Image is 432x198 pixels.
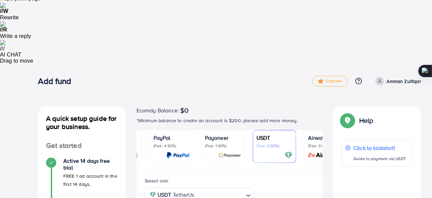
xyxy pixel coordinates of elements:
img: card [306,151,344,159]
label: Select coin [145,177,169,184]
p: (Fee: 1.00%) [205,143,241,149]
h4: Active 14 days free trial [63,158,118,171]
span: Ecomdy Balance: [137,106,179,114]
h4: Get started [38,141,126,150]
img: tick [318,79,324,84]
iframe: Chat [403,168,427,193]
img: card [219,151,241,159]
p: USDT [256,134,292,142]
p: (Fee: 4.50%) [153,143,189,149]
p: Help [359,116,373,125]
span: Upgrade [318,79,342,84]
p: FREE 1 ad account in the first 14 days. [63,172,118,188]
p: *Minimum balance to create an account is $200, please add more money. [137,116,323,125]
p: PayPal [153,134,189,142]
p: Click to kickstart! [353,144,406,152]
img: Popup guide [342,114,354,127]
img: coin [150,192,156,198]
h3: Add fund [38,76,77,86]
p: (Fee: 0.00%) [256,143,292,149]
p: Airwallex [308,134,344,142]
img: card [166,151,189,159]
p: Guide to payment via USDT [353,155,406,163]
p: Amman Zulfiqar [387,77,421,85]
h4: A quick setup guide for your business. [38,114,126,131]
span: $0 [180,106,188,114]
p: Payoneer [205,134,241,142]
a: Amman Zulfiqar [373,77,421,86]
p: (Fee: 0.00%) [308,143,344,149]
a: tickUpgrade [312,76,348,87]
img: card [285,151,292,159]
